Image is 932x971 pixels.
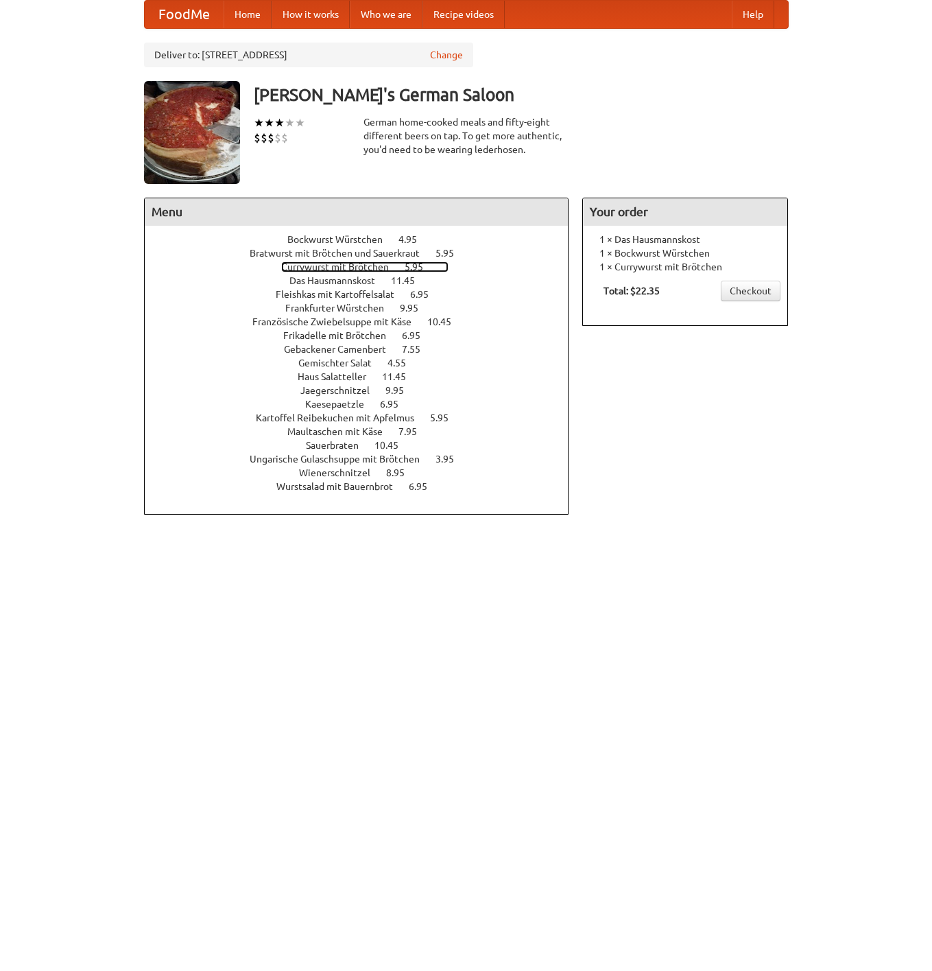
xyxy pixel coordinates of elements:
[252,316,425,327] span: Französische Zwiebelsuppe mit Käse
[721,281,780,301] a: Checkout
[272,1,350,28] a: How it works
[386,467,418,478] span: 8.95
[283,330,400,341] span: Frikadelle mit Brötchen
[398,234,431,245] span: 4.95
[145,198,569,226] h4: Menu
[350,1,422,28] a: Who we are
[276,481,407,492] span: Wurstsalad mit Bauernbrot
[604,285,660,296] b: Total: $22.35
[398,426,431,437] span: 7.95
[583,198,787,226] h4: Your order
[287,234,442,245] a: Bockwurst Würstchen 4.95
[305,399,424,410] a: Kaesepaetzle 6.95
[254,130,261,145] li: $
[422,1,505,28] a: Recipe videos
[400,303,432,314] span: 9.95
[374,440,412,451] span: 10.45
[289,275,389,286] span: Das Hausmannskost
[391,275,429,286] span: 11.45
[276,481,453,492] a: Wurstsalad mit Bauernbrot 6.95
[254,115,264,130] li: ★
[298,371,431,382] a: Haus Salatteller 11.45
[409,481,441,492] span: 6.95
[363,115,569,156] div: German home-cooked meals and fifty-eight different beers on tap. To get more authentic, you'd nee...
[250,248,479,259] a: Bratwurst mit Brötchen und Sauerkraut 5.95
[274,130,281,145] li: $
[145,1,224,28] a: FoodMe
[285,303,398,314] span: Frankfurter Würstchen
[590,260,780,274] li: 1 × Currywurst mit Brötchen
[298,358,385,368] span: Gemischter Salat
[281,261,403,272] span: Currywurst mit Brötchen
[298,358,431,368] a: Gemischter Salat 4.55
[284,344,400,355] span: Gebackener Camenbert
[405,261,437,272] span: 5.95
[250,454,433,465] span: Ungarische Gulaschsuppe mit Brötchen
[284,344,446,355] a: Gebackener Camenbert 7.55
[289,275,440,286] a: Das Hausmannskost 11.45
[261,130,267,145] li: $
[402,344,434,355] span: 7.55
[287,234,396,245] span: Bockwurst Würstchen
[435,454,468,465] span: 3.95
[274,115,285,130] li: ★
[276,289,408,300] span: Fleishkas mit Kartoffelsalat
[281,130,288,145] li: $
[285,303,444,314] a: Frankfurter Würstchen 9.95
[276,289,454,300] a: Fleishkas mit Kartoffelsalat 6.95
[410,289,442,300] span: 6.95
[380,399,412,410] span: 6.95
[224,1,272,28] a: Home
[300,385,429,396] a: Jaegerschnitzel 9.95
[590,246,780,260] li: 1 × Bockwurst Würstchen
[430,48,463,62] a: Change
[287,426,442,437] a: Maultaschen mit Käse 7.95
[267,130,274,145] li: $
[283,330,446,341] a: Frikadelle mit Brötchen 6.95
[256,412,474,423] a: Kartoffel Reibekuchen mit Apfelmus 5.95
[427,316,465,327] span: 10.45
[387,358,420,368] span: 4.55
[385,385,418,396] span: 9.95
[299,467,430,478] a: Wienerschnitzel 8.95
[252,316,477,327] a: Französische Zwiebelsuppe mit Käse 10.45
[300,385,383,396] span: Jaegerschnitzel
[287,426,396,437] span: Maultaschen mit Käse
[305,399,378,410] span: Kaesepaetzle
[298,371,380,382] span: Haus Salatteller
[590,233,780,246] li: 1 × Das Hausmannskost
[299,467,384,478] span: Wienerschnitzel
[382,371,420,382] span: 11.45
[144,81,240,184] img: angular.jpg
[250,454,479,465] a: Ungarische Gulaschsuppe mit Brötchen 3.95
[264,115,274,130] li: ★
[254,81,789,108] h3: [PERSON_NAME]'s German Saloon
[435,248,468,259] span: 5.95
[306,440,372,451] span: Sauerbraten
[250,248,433,259] span: Bratwurst mit Brötchen und Sauerkraut
[144,43,473,67] div: Deliver to: [STREET_ADDRESS]
[430,412,462,423] span: 5.95
[285,115,295,130] li: ★
[256,412,428,423] span: Kartoffel Reibekuchen mit Apfelmus
[732,1,774,28] a: Help
[306,440,424,451] a: Sauerbraten 10.45
[295,115,305,130] li: ★
[281,261,449,272] a: Currywurst mit Brötchen 5.95
[402,330,434,341] span: 6.95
